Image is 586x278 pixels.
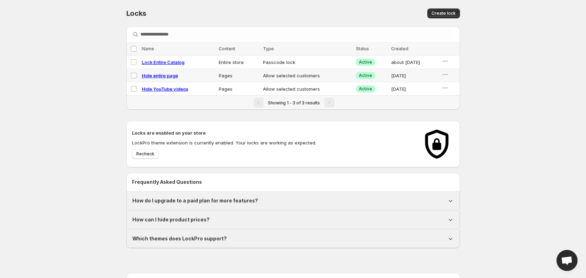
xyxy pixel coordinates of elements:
[389,56,439,69] td: about [DATE]
[427,8,460,18] button: Create lock
[132,235,227,242] h1: Which themes does LockPro support?
[126,95,460,110] nav: Pagination
[217,69,261,82] td: Pages
[389,69,439,82] td: [DATE]
[132,179,454,186] h2: Frequently Asked Questions
[389,82,439,96] td: [DATE]
[142,59,184,65] a: Lock Entire Catalog
[557,250,578,271] a: Open chat
[136,151,154,157] span: Recheck
[126,9,146,18] span: Locks
[261,69,354,82] td: Allow selected customers
[142,73,178,78] a: Hide entire page
[142,46,154,51] span: Name
[432,11,456,16] span: Create lock
[263,46,274,51] span: Type
[261,82,354,96] td: Allow selected customers
[132,129,412,136] h2: Locks are enabled on your store
[132,197,258,204] h1: How do I upgrade to a paid plan for more features?
[356,46,369,51] span: Status
[268,100,320,105] span: Showing 1 - 3 of 3 results
[359,73,372,78] span: Active
[217,56,261,69] td: Entire store
[359,86,372,92] span: Active
[132,216,210,223] h1: How can I hide product prices?
[142,86,188,92] a: Hide YouTube videos
[391,46,408,51] span: Created
[132,139,412,146] p: LockPro theme extension is currently enabled. Your locks are working as expected.
[217,82,261,96] td: Pages
[219,46,235,51] span: Content
[132,149,159,159] button: Recheck
[359,59,372,65] span: Active
[261,56,354,69] td: Passcode lock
